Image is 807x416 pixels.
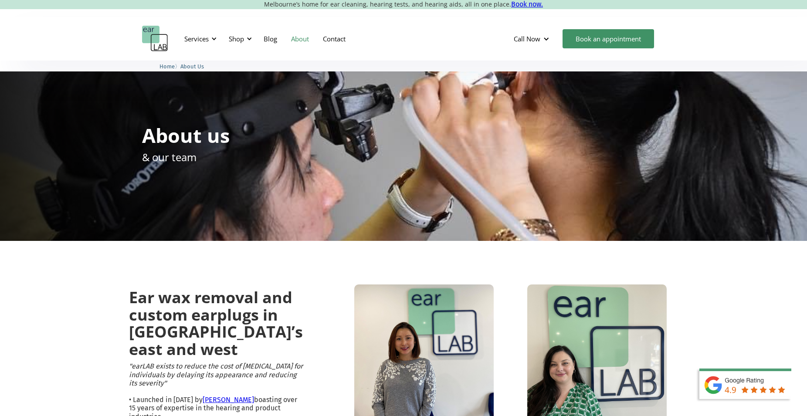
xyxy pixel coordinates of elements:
a: About [284,26,316,51]
a: Contact [316,26,353,51]
div: Call Now [514,34,540,43]
a: About Us [180,62,204,70]
p: & our team [142,149,197,165]
div: Shop [229,34,244,43]
a: Blog [257,26,284,51]
em: "earLAB exists to reduce the cost of [MEDICAL_DATA] for individuals by delaying its appearance an... [129,362,303,387]
span: Home [159,63,175,70]
h2: Ear wax removal and custom earplugs in [GEOGRAPHIC_DATA]’s east and west [129,289,303,358]
span: About Us [180,63,204,70]
div: Shop [224,26,254,52]
div: Services [179,26,219,52]
div: Call Now [507,26,558,52]
h1: About us [142,125,230,145]
li: 〉 [159,62,180,71]
a: [PERSON_NAME] [203,396,254,404]
a: Book an appointment [563,29,654,48]
div: Services [184,34,209,43]
a: Home [159,62,175,70]
a: home [142,26,168,52]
